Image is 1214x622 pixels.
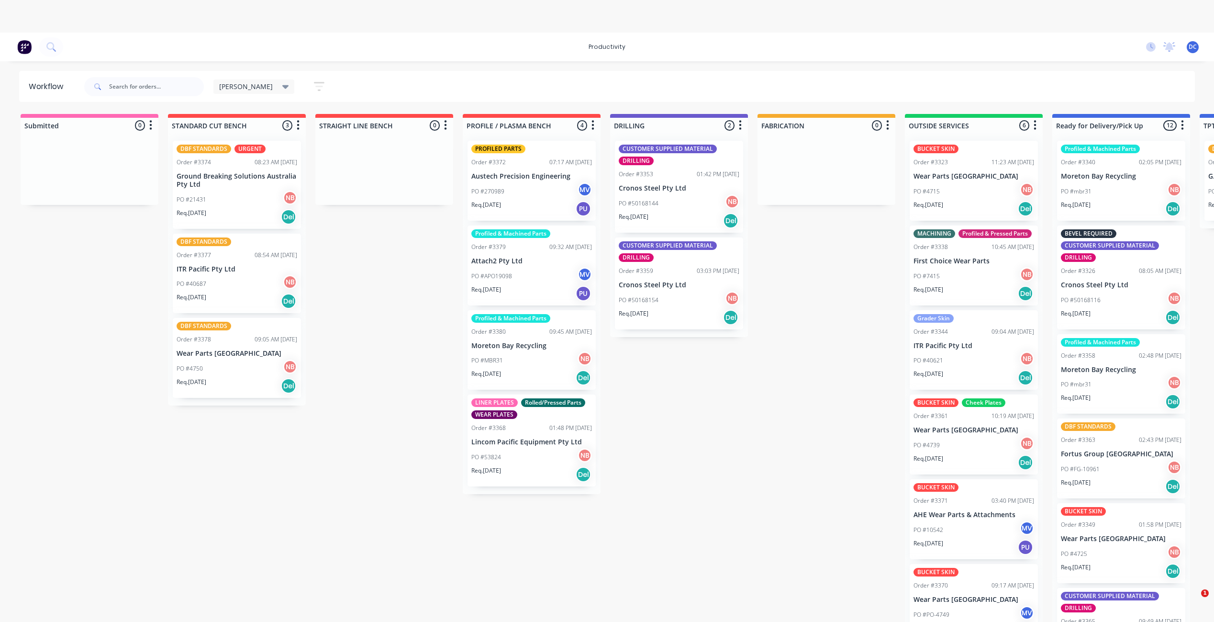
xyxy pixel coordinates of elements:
[177,378,206,386] p: Req. [DATE]
[619,309,648,318] p: Req. [DATE]
[1061,604,1096,612] div: DRILLING
[1061,366,1181,374] p: Moreton Bay Recycling
[1061,309,1091,318] p: Req. [DATE]
[234,145,266,153] div: URGENT
[913,497,948,505] div: Order #3371
[468,141,596,221] div: PROFILED PARTSOrder #337207:17 AM [DATE]Austech Precision EngineeringPO #270989MVReq.[DATE]PU
[1018,201,1033,216] div: Del
[910,226,1038,305] div: MACHININGProfiled & Pressed PartsOrder #333810:45 AM [DATE]First Choice Wear PartsPO #7415NBReq.[...
[913,342,1034,350] p: ITR Pacific Pty Ltd
[1020,521,1034,535] div: MV
[1020,267,1034,282] div: NB
[913,511,1034,519] p: AHE Wear Parts & Attachments
[913,398,958,407] div: BUCKET SKIN
[1061,436,1095,444] div: Order #3363
[177,172,297,189] p: Ground Breaking Solutions Australia Pty Ltd
[1139,351,1181,360] div: 02:48 PM [DATE]
[471,285,501,294] p: Req. [DATE]
[1020,182,1034,197] div: NB
[910,395,1038,475] div: BUCKET SKINCheek PlatesOrder #336110:19 AM [DATE]Wear Parts [GEOGRAPHIC_DATA]PO #4739NBReq.[DATE]Del
[173,234,301,314] div: DBF STANDARDSOrder #337708:54 AM [DATE]ITR Pacific Pty LtdPO #40687NBReq.[DATE]Del
[913,483,958,492] div: BUCKET SKIN
[1061,507,1106,516] div: BUCKET SKIN
[471,453,501,462] p: PO #53824
[471,172,592,181] p: Austech Precision Engineering
[549,424,592,432] div: 01:48 PM [DATE]
[913,272,940,281] p: PO #7415
[29,81,68,92] div: Workflow
[471,243,506,251] div: Order #3379
[177,322,231,330] div: DBF STANDARDS
[1061,351,1095,360] div: Order #3358
[1167,460,1181,475] div: NB
[471,158,506,167] div: Order #3372
[913,328,948,336] div: Order #3344
[1057,226,1185,329] div: BEVEL REQUIREDCUSTOMER SUPPLIED MATERIALDRILLINGOrder #332608:05 AM [DATE]Cronos Steel Pty LtdPO ...
[1057,503,1185,583] div: BUCKET SKINOrder #334901:58 PM [DATE]Wear Parts [GEOGRAPHIC_DATA]PO #4725NBReq.[DATE]Del
[177,209,206,217] p: Req. [DATE]
[1061,172,1181,181] p: Moreton Bay Recycling
[471,356,503,365] p: PO #MBR31
[1061,535,1181,543] p: Wear Parts [GEOGRAPHIC_DATA]
[17,40,32,54] img: Factory
[723,310,738,325] div: Del
[991,412,1034,420] div: 10:19 AM [DATE]
[1018,455,1033,470] div: Del
[615,141,743,233] div: CUSTOMER SUPPLIED MATERIALDRILLINGOrder #335301:42 PM [DATE]Cronos Steel Pty LtdPO #50168144NBReq...
[725,291,739,305] div: NB
[1061,422,1115,431] div: DBF STANDARDS
[283,275,297,289] div: NB
[1061,394,1091,402] p: Req. [DATE]
[177,265,297,273] p: ITR Pacific Pty Ltd
[576,467,591,482] div: Del
[471,145,525,153] div: PROFILED PARTS
[1139,158,1181,167] div: 02:05 PM [DATE]
[1165,564,1181,579] div: Del
[549,243,592,251] div: 09:32 AM [DATE]
[468,395,596,486] div: LINER PLATESRolled/Pressed PartsWEAR PLATESOrder #336801:48 PM [DATE]Lincom Pacific Equipment Pty...
[619,253,654,262] div: DRILLING
[471,466,501,475] p: Req. [DATE]
[1165,394,1181,409] div: Del
[1061,145,1140,153] div: Profiled & Machined Parts
[471,342,592,350] p: Moreton Bay Recycling
[913,257,1034,265] p: First Choice Wear Parts
[283,360,297,374] div: NB
[219,81,273,91] span: [PERSON_NAME]
[1167,375,1181,390] div: NB
[991,497,1034,505] div: 03:40 PM [DATE]
[1061,550,1087,558] p: PO #4725
[958,229,1032,238] div: Profiled & Pressed Parts
[962,398,1005,407] div: Cheek Plates
[177,364,203,373] p: PO #4750
[471,410,517,419] div: WEAR PLATES
[471,201,501,209] p: Req. [DATE]
[1139,520,1181,529] div: 01:58 PM [DATE]
[1061,296,1101,305] p: PO #50168116
[177,335,211,344] div: Order #3378
[549,158,592,167] div: 07:17 AM [DATE]
[1061,380,1091,389] p: PO #mbr31
[913,568,958,577] div: BUCKET SKIN
[619,145,717,153] div: CUSTOMER SUPPLIED MATERIAL
[1061,465,1100,474] p: PO #FG-10961
[1181,589,1204,612] iframe: Intercom live chat
[913,412,948,420] div: Order #3361
[177,158,211,167] div: Order #3374
[1167,545,1181,559] div: NB
[1020,351,1034,366] div: NB
[1061,520,1095,529] div: Order #3349
[697,170,739,179] div: 01:42 PM [DATE]
[1061,338,1140,347] div: Profiled & Machined Parts
[177,237,231,246] div: DBF STANDARDS
[576,286,591,301] div: PU
[1061,229,1116,238] div: BEVEL REQUIRED
[913,596,1034,604] p: Wear Parts [GEOGRAPHIC_DATA]
[913,370,943,378] p: Req. [DATE]
[913,611,949,619] p: PO #PO-4749
[913,201,943,209] p: Req. [DATE]
[1061,187,1091,196] p: PO #mbr31
[1061,241,1159,250] div: CUSTOMER SUPPLIED MATERIAL
[1189,43,1197,51] span: DC
[578,267,592,282] div: MV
